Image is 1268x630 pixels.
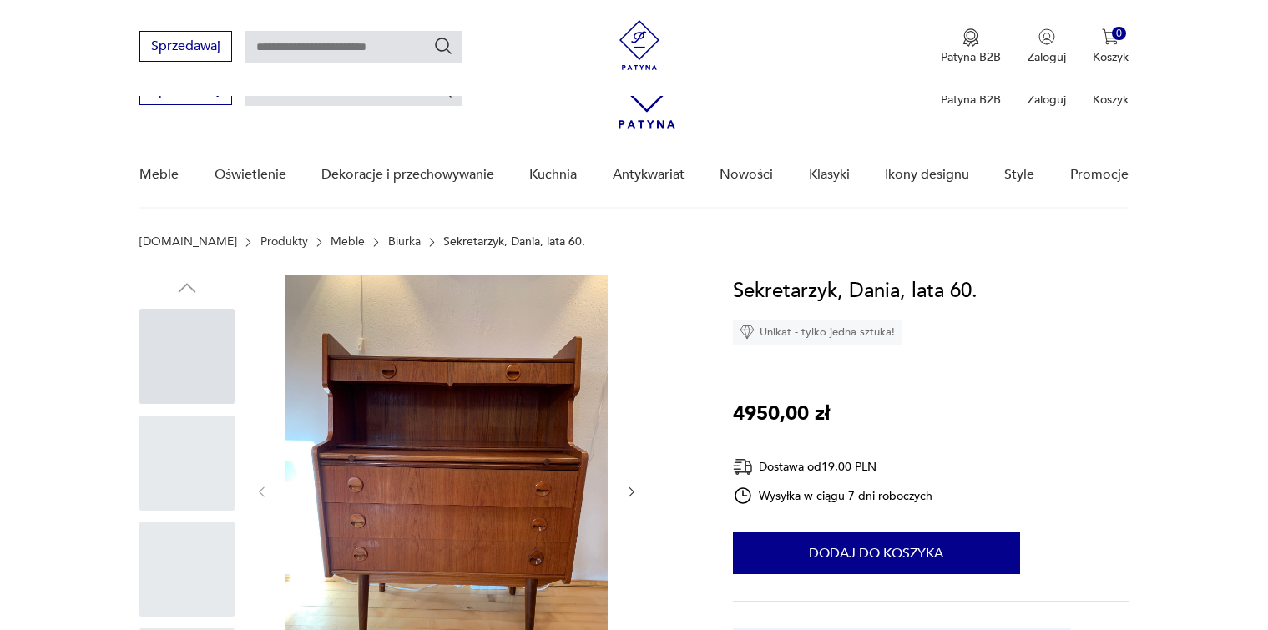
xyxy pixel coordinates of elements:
[1038,28,1055,45] img: Ikonka użytkownika
[740,325,755,340] img: Ikona diamentu
[733,398,830,430] p: 4950,00 zł
[139,42,232,53] a: Sprzedawaj
[941,28,1001,65] button: Patyna B2B
[613,143,685,207] a: Antykwariat
[1070,143,1129,207] a: Promocje
[733,532,1020,574] button: Dodaj do koszyka
[962,28,979,47] img: Ikona medalu
[331,235,365,249] a: Meble
[433,36,453,56] button: Szukaj
[139,31,232,62] button: Sprzedawaj
[1093,92,1129,108] p: Koszyk
[215,143,286,207] a: Oświetlenie
[260,235,308,249] a: Produkty
[941,49,1001,65] p: Patyna B2B
[1028,92,1066,108] p: Zaloguj
[809,143,850,207] a: Klasyki
[614,20,664,70] img: Patyna - sklep z meblami i dekoracjami vintage
[733,320,902,345] div: Unikat - tylko jedna sztuka!
[139,235,237,249] a: [DOMAIN_NAME]
[139,143,179,207] a: Meble
[443,235,585,249] p: Sekretarzyk, Dania, lata 60.
[885,143,969,207] a: Ikony designu
[733,456,753,477] img: Ikona dostawy
[1093,28,1129,65] button: 0Koszyk
[529,143,577,207] a: Kuchnia
[139,85,232,97] a: Sprzedawaj
[941,28,1001,65] a: Ikona medaluPatyna B2B
[1093,49,1129,65] p: Koszyk
[321,143,494,207] a: Dekoracje i przechowywanie
[720,143,773,207] a: Nowości
[388,235,421,249] a: Biurka
[1004,143,1034,207] a: Style
[941,92,1001,108] p: Patyna B2B
[733,486,933,506] div: Wysyłka w ciągu 7 dni roboczych
[1028,28,1066,65] button: Zaloguj
[733,275,978,307] h1: Sekretarzyk, Dania, lata 60.
[1112,27,1126,41] div: 0
[1028,49,1066,65] p: Zaloguj
[733,456,933,477] div: Dostawa od 19,00 PLN
[1102,28,1119,45] img: Ikona koszyka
